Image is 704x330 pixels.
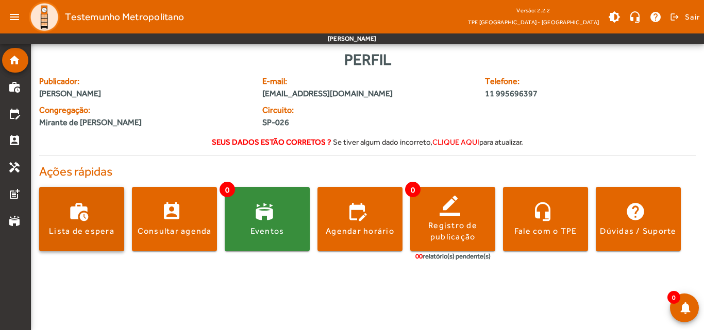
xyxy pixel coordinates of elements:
span: Publicador: [39,75,250,88]
span: Se tiver algum dado incorreto, para atualizar. [333,137,523,146]
span: TPE [GEOGRAPHIC_DATA] - [GEOGRAPHIC_DATA] [468,17,599,27]
span: 0 [220,182,235,197]
div: relatório(s) pendente(s) [415,251,491,262]
mat-icon: stadium [8,215,21,227]
img: Logo TPE [29,2,60,32]
button: Consultar agenda [132,187,217,251]
div: Versão: 2.2.2 [468,4,599,17]
span: 0 [667,291,680,304]
mat-icon: edit_calendar [8,108,21,120]
span: Circuito: [262,104,361,116]
button: Dúvidas / Suporte [596,187,681,251]
mat-icon: handyman [8,161,21,173]
button: Lista de espera [39,187,124,251]
div: Eventos [250,225,284,237]
button: Registro de publicação [410,187,495,251]
span: clique aqui [432,137,479,146]
span: E-mail: [262,75,473,88]
div: Consultar agenda [138,225,212,237]
span: Telefone: [485,75,640,88]
span: [EMAIL_ADDRESS][DOMAIN_NAME] [262,88,473,100]
mat-icon: home [8,54,21,66]
div: Lista de espera [49,225,114,237]
button: Sair [668,9,700,25]
span: Testemunho Metropolitano [65,9,184,25]
h4: Ações rápidas [39,164,696,179]
div: Dúvidas / Suporte [600,225,676,237]
span: SP-026 [262,116,361,129]
button: Fale com o TPE [503,187,588,251]
span: Mirante de [PERSON_NAME] [39,116,142,129]
span: 0 [405,182,421,197]
button: Eventos [225,187,310,251]
span: 00 [415,252,423,260]
span: Sair [685,9,700,25]
span: [PERSON_NAME] [39,88,250,100]
mat-icon: post_add [8,188,21,200]
button: Agendar horário [317,187,403,251]
span: 11 995696397 [485,88,640,100]
div: Registro de publicação [410,220,495,243]
mat-icon: menu [4,7,25,27]
div: Fale com o TPE [514,225,577,237]
div: Perfil [39,48,696,71]
a: Testemunho Metropolitano [25,2,184,32]
strong: Seus dados estão corretos ? [212,137,331,146]
div: Agendar horário [326,225,394,237]
mat-icon: work_history [8,81,21,93]
span: Congregação: [39,104,250,116]
mat-icon: perm_contact_calendar [8,134,21,147]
